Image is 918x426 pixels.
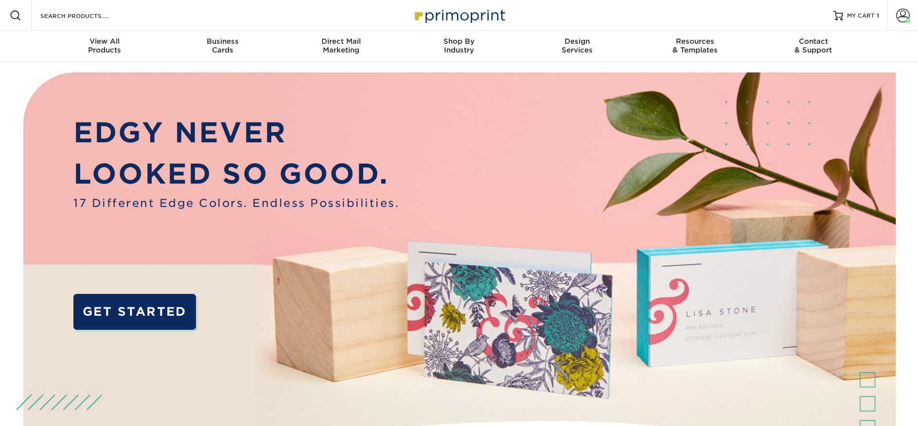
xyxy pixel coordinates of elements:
div: & Templates [636,37,754,54]
a: Direct MailMarketing [282,31,400,62]
span: Contact [754,37,872,46]
div: Industry [400,37,518,54]
a: DesignServices [518,31,636,62]
div: Services [518,37,636,54]
a: View AllProducts [46,31,164,62]
span: Design [518,37,636,46]
a: Contact& Support [754,31,872,62]
span: View All [46,37,164,46]
a: Shop ByIndustry [400,31,518,62]
p: EDGY NEVER [73,112,399,153]
span: MY CART [847,12,875,20]
span: Direct Mail [282,37,400,46]
a: BusinessCards [164,31,282,62]
div: & Support [754,37,872,54]
div: Products [46,37,164,54]
span: 17 Different Edge Colors. Endless Possibilities. [73,195,399,211]
span: Shop By [400,37,518,46]
p: LOOKED SO GOOD. [73,153,399,195]
input: SEARCH PRODUCTS..... [39,10,134,21]
span: 1 [877,12,879,19]
div: Cards [164,37,282,54]
span: Resources [636,37,754,46]
img: Primoprint [410,5,508,26]
div: Marketing [282,37,400,54]
span: Business [164,37,282,46]
a: GET STARTED [73,294,196,330]
a: Resources& Templates [636,31,754,62]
